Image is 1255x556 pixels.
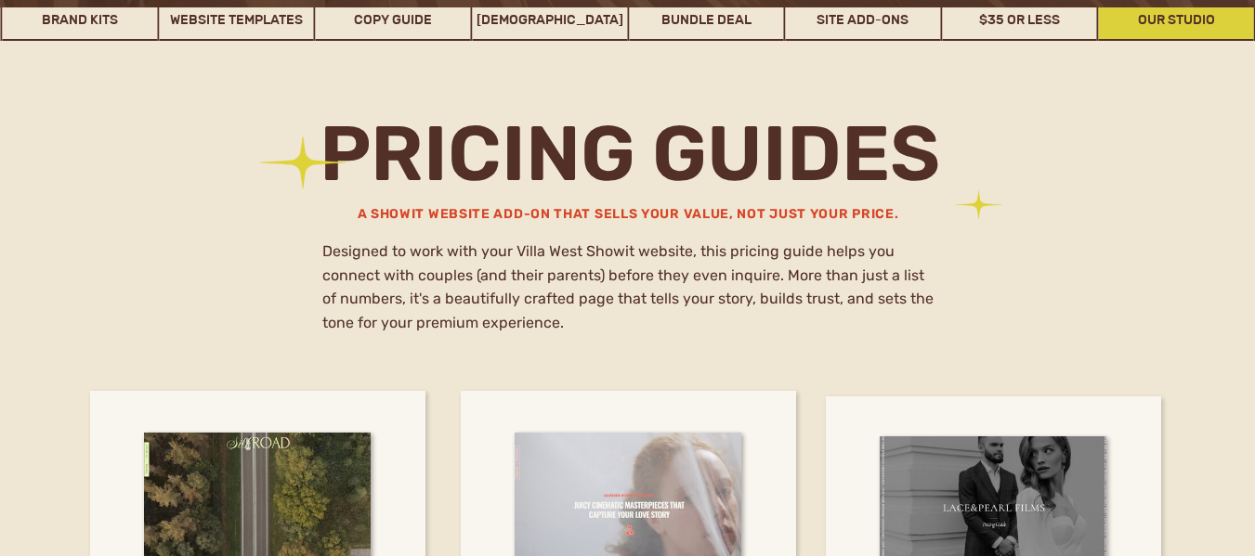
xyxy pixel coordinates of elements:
[322,239,935,329] h2: Designed to work with your Villa West Showit website, this pricing guide helps you connect with c...
[185,129,647,169] h2: Built to perform
[355,204,902,226] h3: A Showit website add-on that sells your value, not just your price.
[185,168,647,234] h2: Designed to
[169,227,662,317] h2: stand out
[248,120,1012,200] h2: pricing guides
